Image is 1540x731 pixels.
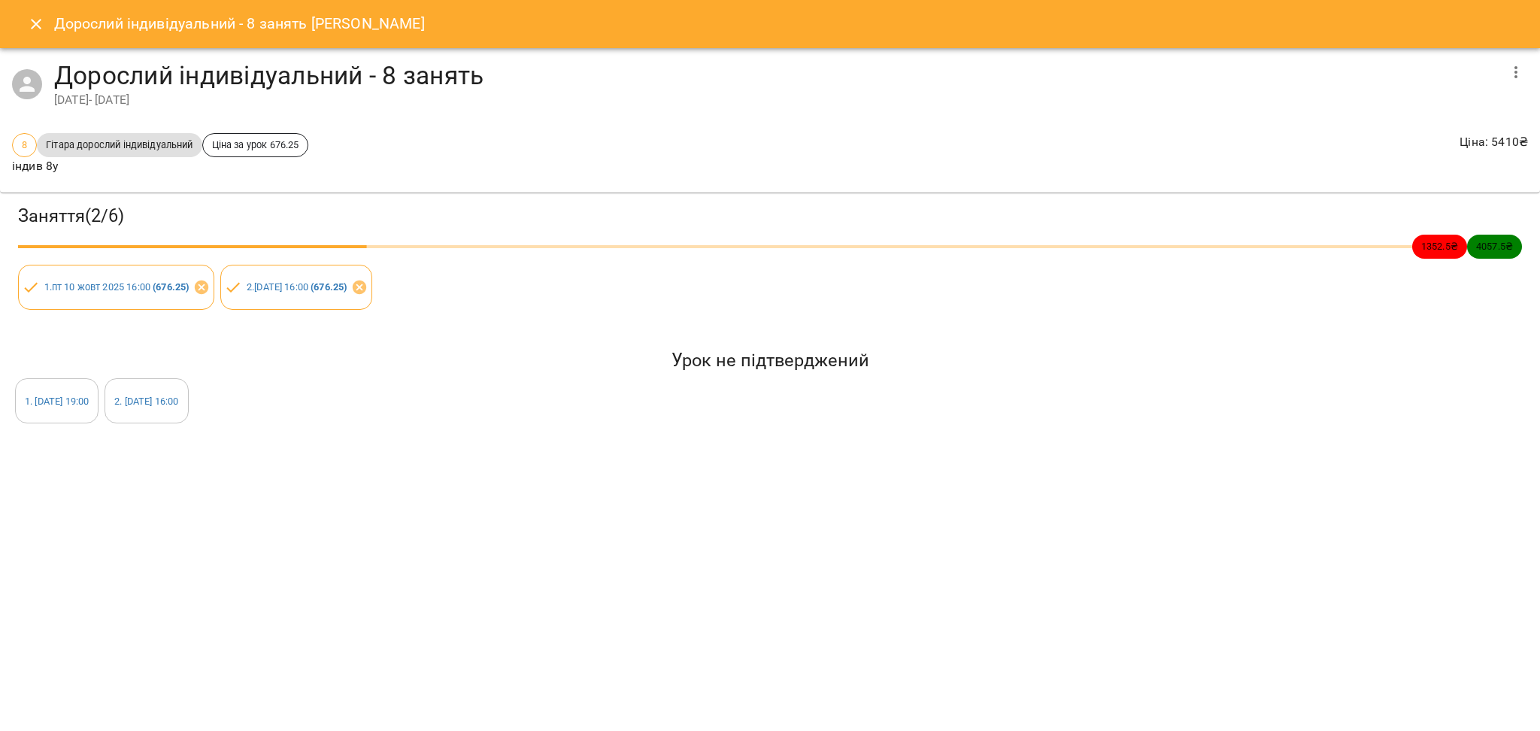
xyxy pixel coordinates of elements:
[13,138,36,152] span: 8
[18,265,214,310] div: 1.пт 10 жовт 2025 16:00 (676.25)
[311,281,347,293] b: ( 676.25 )
[18,6,54,42] button: Close
[220,265,372,310] div: 2.[DATE] 16:00 (676.25)
[1412,239,1467,253] span: 1352.5 ₴
[44,281,189,293] a: 1.пт 10 жовт 2025 16:00 (676.25)
[12,157,308,175] p: індив 8у
[54,12,425,35] h6: Дорослий індивідуальний - 8 занять [PERSON_NAME]
[153,281,189,293] b: ( 676.25 )
[54,91,1498,109] div: [DATE] - [DATE]
[114,396,178,407] a: 2. [DATE] 16:00
[1467,239,1522,253] span: 4057.5 ₴
[18,205,1522,228] h3: Заняття ( 2 / 6 )
[247,281,347,293] a: 2.[DATE] 16:00 (676.25)
[1460,133,1528,151] p: Ціна : 5410 ₴
[203,138,308,152] span: Ціна за урок 676.25
[15,349,1525,372] h5: Урок не підтверджений
[54,60,1498,91] h4: Дорослий індивідуальний - 8 занять
[25,396,89,407] a: 1. [DATE] 19:00
[37,138,202,152] span: Гітара дорослий індивідуальний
